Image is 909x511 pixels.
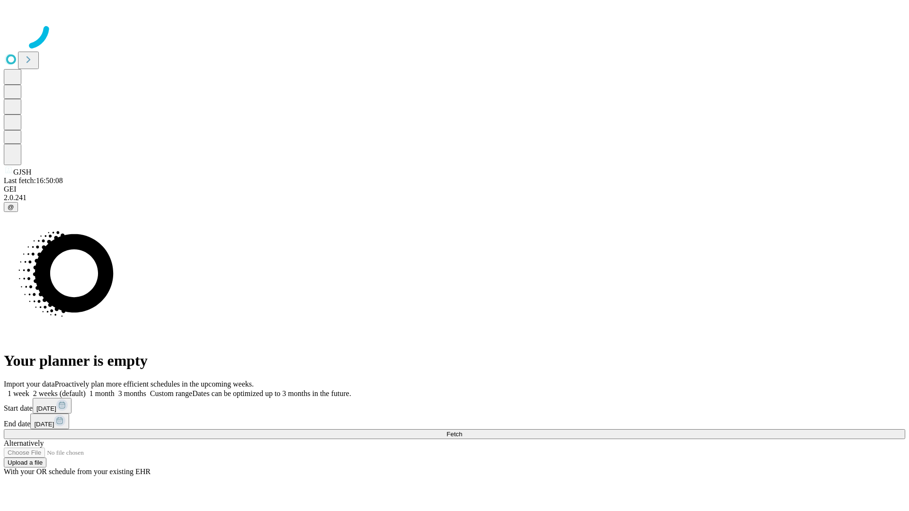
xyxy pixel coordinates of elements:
[150,389,192,397] span: Custom range
[4,429,905,439] button: Fetch
[4,176,63,185] span: Last fetch: 16:50:08
[4,414,905,429] div: End date
[89,389,115,397] span: 1 month
[118,389,146,397] span: 3 months
[192,389,351,397] span: Dates can be optimized up to 3 months in the future.
[4,398,905,414] div: Start date
[33,389,86,397] span: 2 weeks (default)
[446,431,462,438] span: Fetch
[4,202,18,212] button: @
[4,185,905,194] div: GEI
[34,421,54,428] span: [DATE]
[4,352,905,370] h1: Your planner is empty
[4,458,46,467] button: Upload a file
[4,380,55,388] span: Import your data
[4,194,905,202] div: 2.0.241
[55,380,254,388] span: Proactively plan more efficient schedules in the upcoming weeks.
[30,414,69,429] button: [DATE]
[8,203,14,211] span: @
[8,389,29,397] span: 1 week
[4,439,44,447] span: Alternatively
[13,168,31,176] span: GJSH
[4,467,151,476] span: With your OR schedule from your existing EHR
[36,405,56,412] span: [DATE]
[33,398,71,414] button: [DATE]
